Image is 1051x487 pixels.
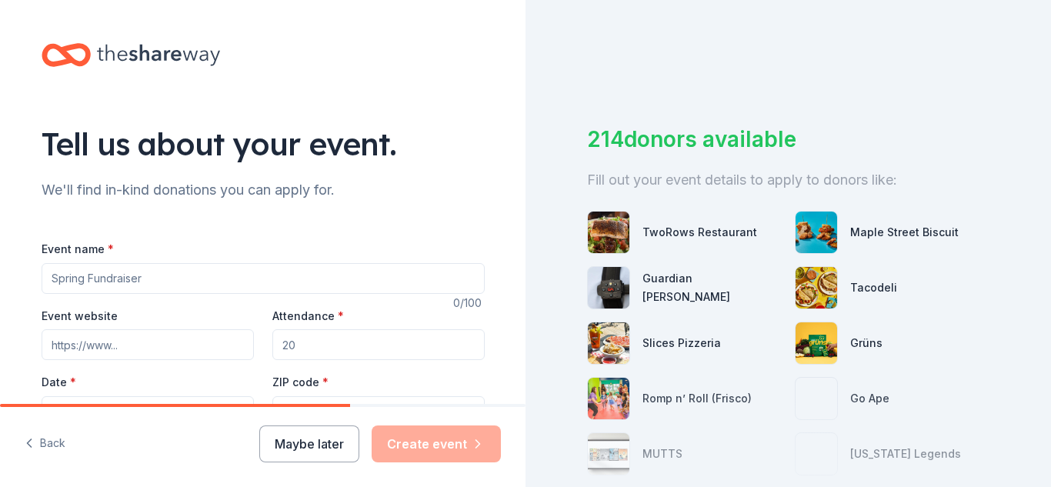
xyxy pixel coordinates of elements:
div: We'll find in-kind donations you can apply for. [42,178,485,202]
div: 214 donors available [587,123,989,155]
label: ZIP code [272,375,329,390]
span: Pick a date [79,402,136,421]
div: TwoRows Restaurant [642,223,757,242]
label: Event website [42,309,118,324]
button: Back [25,428,65,460]
label: Event name [42,242,114,257]
img: photo for Guardian Angel Device [588,267,629,309]
input: 20 [272,329,485,360]
input: 12345 (U.S. only) [272,396,485,427]
div: 0 /100 [453,294,485,312]
div: Maple Street Biscuit [850,223,959,242]
img: photo for Slices Pizzeria [588,322,629,364]
img: photo for Tacodeli [796,267,837,309]
button: Pick a date [42,396,254,427]
img: photo for Maple Street Biscuit [796,212,837,253]
div: Tacodeli [850,279,897,297]
div: Guardian [PERSON_NAME] [642,269,782,306]
div: Tell us about your event. [42,122,485,165]
div: Slices Pizzeria [642,334,721,352]
label: Attendance [272,309,344,324]
input: https://www... [42,329,254,360]
img: photo for TwoRows Restaurant [588,212,629,253]
button: Maybe later [259,425,359,462]
label: Date [42,375,254,390]
input: Spring Fundraiser [42,263,485,294]
div: Grüns [850,334,883,352]
div: Fill out your event details to apply to donors like: [587,168,989,192]
img: photo for Grüns [796,322,837,364]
